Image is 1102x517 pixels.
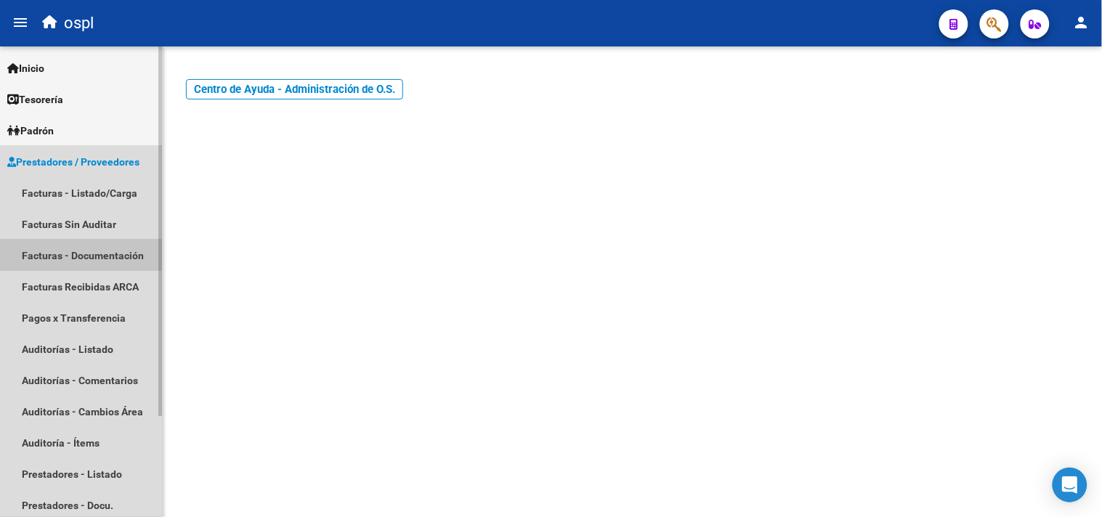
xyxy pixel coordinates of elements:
mat-icon: menu [12,14,29,31]
mat-icon: person [1073,14,1090,31]
div: Open Intercom Messenger [1053,468,1087,502]
span: Padrón [7,123,54,139]
span: Prestadores / Proveedores [7,154,139,170]
a: Centro de Ayuda - Administración de O.S. [186,79,403,99]
span: Tesorería [7,91,63,107]
span: Inicio [7,60,44,76]
span: ospl [64,7,94,39]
